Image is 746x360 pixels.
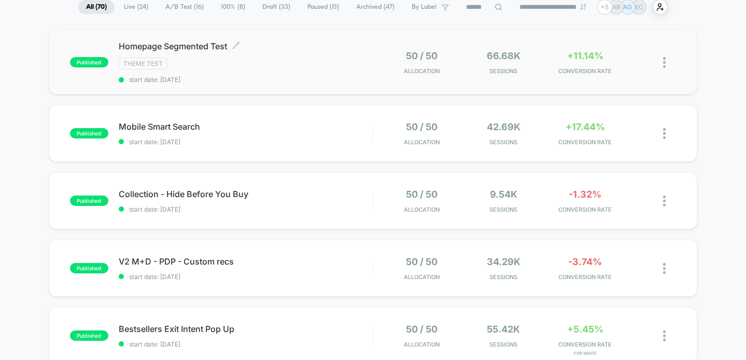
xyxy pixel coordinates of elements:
span: -1.32% [569,189,601,200]
span: 55.42k [487,324,520,335]
span: Allocation [404,273,440,281]
p: AR [612,3,621,11]
span: start date: [DATE] [119,273,373,281]
span: for White [547,351,623,356]
span: 50 / 50 [406,50,438,61]
span: +17.44% [566,121,605,132]
span: Homepage Segmented Test [119,41,373,51]
span: Theme Test [119,58,167,70]
span: Allocation [404,139,440,146]
span: -3.74% [568,256,602,267]
span: CONVERSION RATE [547,341,623,348]
span: CONVERSION RATE [547,273,623,281]
span: Sessions [466,341,542,348]
span: By Label [412,3,437,11]
span: Allocation [404,206,440,213]
span: Mobile Smart Search [119,121,373,132]
span: 50 / 50 [406,121,438,132]
span: V2 M+D - PDP - Custom recs [119,256,373,267]
span: 66.68k [487,50,520,61]
span: 50 / 50 [406,324,438,335]
span: published [70,196,108,206]
img: close [663,330,666,341]
span: Allocation [404,67,440,75]
span: CONVERSION RATE [547,67,623,75]
span: +11.14% [567,50,603,61]
img: close [663,128,666,139]
span: CONVERSION RATE [547,206,623,213]
span: published [70,57,108,67]
span: Sessions [466,139,542,146]
span: start date: [DATE] [119,205,373,213]
span: published [70,128,108,139]
p: EC [635,3,643,11]
span: published [70,263,108,273]
span: 50 / 50 [406,256,438,267]
span: Sessions [466,273,542,281]
span: Bestsellers Exit Intent Pop Up [119,324,373,334]
span: 50 / 50 [406,189,438,200]
span: 34.29k [487,256,520,267]
span: Sessions [466,206,542,213]
span: 42.69k [487,121,520,132]
img: close [663,57,666,68]
img: close [663,196,666,206]
span: start date: [DATE] [119,76,373,84]
span: start date: [DATE] [119,138,373,146]
p: AG [623,3,632,11]
span: +5.45% [567,324,603,335]
img: close [663,263,666,274]
span: 9.54k [490,189,517,200]
span: published [70,330,108,341]
span: Sessions [466,67,542,75]
span: Collection - Hide Before You Buy [119,189,373,199]
img: end [580,4,586,10]
span: Allocation [404,341,440,348]
span: start date: [DATE] [119,340,373,348]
